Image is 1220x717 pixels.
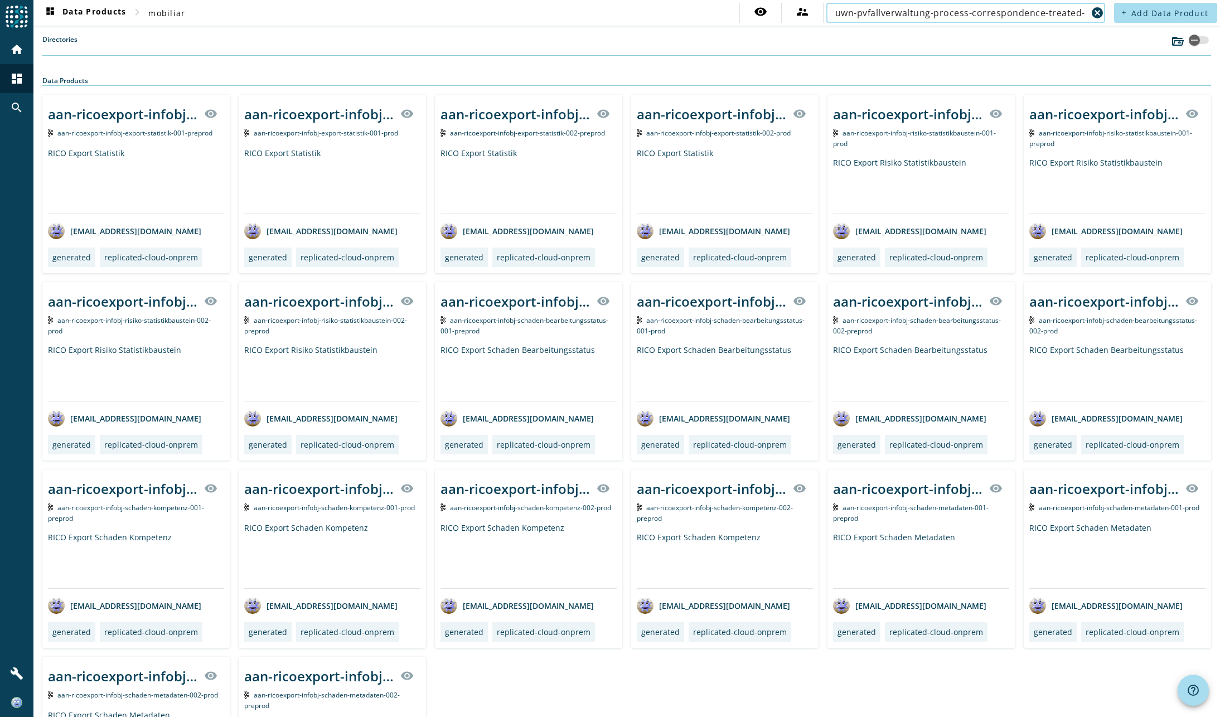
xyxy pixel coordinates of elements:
[833,410,850,427] img: avatar
[6,6,28,28] img: spoud-logo.svg
[48,532,224,588] div: RICO Export Schaden Kompetenz
[641,439,680,450] div: generated
[1034,439,1072,450] div: generated
[440,316,608,336] span: Kafka Topic: aan-ricoexport-infobj-schaden-bearbeitungsstatus-001-preprod
[52,252,91,263] div: generated
[833,532,1009,588] div: RICO Export Schaden Metadaten
[637,410,790,427] div: [EMAIL_ADDRESS][DOMAIN_NAME]
[450,503,611,512] span: Kafka Topic: aan-ricoexport-infobj-schaden-kompetenz-002-prod
[889,252,983,263] div: replicated-cloud-onprem
[244,316,407,336] span: Kafka Topic: aan-ricoexport-infobj-risiko-statistikbaustein-002-preprod
[440,597,594,614] div: [EMAIL_ADDRESS][DOMAIN_NAME]
[833,597,850,614] img: avatar
[637,105,786,123] div: aan-ricoexport-infobj-export-statistik-002-_stage_
[244,479,394,498] div: aan-ricoexport-infobj-schaden-kompetenz-001-_stage_
[1034,252,1072,263] div: generated
[1029,292,1179,311] div: aan-ricoexport-infobj-schaden-bearbeitungsstatus-002-_stage_
[244,222,261,239] img: avatar
[249,627,287,637] div: generated
[440,503,446,511] img: Kafka Topic: aan-ricoexport-infobj-schaden-kompetenz-002-prod
[48,222,65,239] img: avatar
[1029,522,1206,588] div: RICO Export Schaden Metadaten
[43,6,57,20] mat-icon: dashboard
[1029,222,1046,239] img: avatar
[1090,5,1105,21] button: Clear
[637,129,642,137] img: Kafka Topic: aan-ricoexport-infobj-export-statistik-002-prod
[1029,345,1206,401] div: RICO Export Schaden Bearbeitungsstatus
[440,597,457,614] img: avatar
[637,148,813,214] div: RICO Export Statistik
[48,148,224,214] div: RICO Export Statistik
[244,316,249,324] img: Kafka Topic: aan-ricoexport-infobj-risiko-statistikbaustein-002-preprod
[833,222,986,239] div: [EMAIL_ADDRESS][DOMAIN_NAME]
[1034,627,1072,637] div: generated
[793,482,806,495] mat-icon: visibility
[889,627,983,637] div: replicated-cloud-onprem
[48,410,201,427] div: [EMAIL_ADDRESS][DOMAIN_NAME]
[244,129,249,137] img: Kafka Topic: aan-ricoexport-infobj-export-statistik-001-prod
[637,292,786,311] div: aan-ricoexport-infobj-schaden-bearbeitungsstatus-001-_stage_
[1029,410,1046,427] img: avatar
[641,252,680,263] div: generated
[445,252,483,263] div: generated
[793,294,806,308] mat-icon: visibility
[440,316,446,324] img: Kafka Topic: aan-ricoexport-infobj-schaden-bearbeitungsstatus-001-preprod
[833,316,838,324] img: Kafka Topic: aan-ricoexport-infobj-schaden-bearbeitungsstatus-002-preprod
[48,503,204,523] span: Kafka Topic: aan-ricoexport-infobj-schaden-kompetenz-001-preprod
[48,667,197,685] div: aan-ricoexport-infobj-schaden-metadaten-002-_stage_
[833,157,1009,214] div: RICO Export Risiko Statistikbaustein
[693,439,787,450] div: replicated-cloud-onprem
[144,3,190,23] button: mobiliar
[1185,482,1199,495] mat-icon: visibility
[1029,410,1183,427] div: [EMAIL_ADDRESS][DOMAIN_NAME]
[1029,316,1034,324] img: Kafka Topic: aan-ricoexport-infobj-schaden-bearbeitungsstatus-002-prod
[400,482,414,495] mat-icon: visibility
[1029,316,1197,336] span: Kafka Topic: aan-ricoexport-infobj-schaden-bearbeitungsstatus-002-prod
[1185,107,1199,120] mat-icon: visibility
[440,222,594,239] div: [EMAIL_ADDRESS][DOMAIN_NAME]
[48,316,211,336] span: Kafka Topic: aan-ricoexport-infobj-risiko-statistikbaustein-002-prod
[637,597,790,614] div: [EMAIL_ADDRESS][DOMAIN_NAME]
[10,667,23,680] mat-icon: build
[48,597,201,614] div: [EMAIL_ADDRESS][DOMAIN_NAME]
[104,627,198,637] div: replicated-cloud-onprem
[400,294,414,308] mat-icon: visibility
[148,8,185,18] span: mobiliar
[796,5,809,18] mat-icon: supervisor_account
[57,128,212,138] span: Kafka Topic: aan-ricoexport-infobj-export-statistik-001-preprod
[637,532,813,588] div: RICO Export Schaden Kompetenz
[833,129,838,137] img: Kafka Topic: aan-ricoexport-infobj-risiko-statistikbaustein-001-prod
[440,129,446,137] img: Kafka Topic: aan-ricoexport-infobj-export-statistik-002-preprod
[244,410,261,427] img: avatar
[1091,6,1104,20] mat-icon: cancel
[440,410,594,427] div: [EMAIL_ADDRESS][DOMAIN_NAME]
[48,345,224,401] div: RICO Export Risiko Statistikbaustein
[10,72,23,85] mat-icon: dashboard
[1187,684,1200,697] mat-icon: help_outline
[989,107,1003,120] mat-icon: visibility
[637,503,793,523] span: Kafka Topic: aan-ricoexport-infobj-schaden-kompetenz-002-preprod
[254,128,398,138] span: Kafka Topic: aan-ricoexport-infobj-export-statistik-001-prod
[833,503,838,511] img: Kafka Topic: aan-ricoexport-infobj-schaden-metadaten-001-preprod
[42,76,1211,86] div: Data Products
[301,439,394,450] div: replicated-cloud-onprem
[1029,597,1183,614] div: [EMAIL_ADDRESS][DOMAIN_NAME]
[244,691,249,699] img: Kafka Topic: aan-ricoexport-infobj-schaden-metadaten-002-preprod
[48,479,197,498] div: aan-ricoexport-infobj-schaden-kompetenz-001-_stage_
[445,627,483,637] div: generated
[57,690,218,700] span: Kafka Topic: aan-ricoexport-infobj-schaden-metadaten-002-prod
[637,222,653,239] img: avatar
[43,6,126,20] span: Data Products
[244,503,249,511] img: Kafka Topic: aan-ricoexport-infobj-schaden-kompetenz-001-prod
[837,439,876,450] div: generated
[301,627,394,637] div: replicated-cloud-onprem
[244,148,420,214] div: RICO Export Statistik
[833,345,1009,401] div: RICO Export Schaden Bearbeitungsstatus
[646,128,791,138] span: Kafka Topic: aan-ricoexport-infobj-export-statistik-002-prod
[833,292,982,311] div: aan-ricoexport-infobj-schaden-bearbeitungsstatus-002-_stage_
[637,316,805,336] span: Kafka Topic: aan-ricoexport-infobj-schaden-bearbeitungsstatus-001-prod
[597,482,610,495] mat-icon: visibility
[48,597,65,614] img: avatar
[1029,129,1034,137] img: Kafka Topic: aan-ricoexport-infobj-risiko-statistikbaustein-001-preprod
[1131,8,1208,18] span: Add Data Product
